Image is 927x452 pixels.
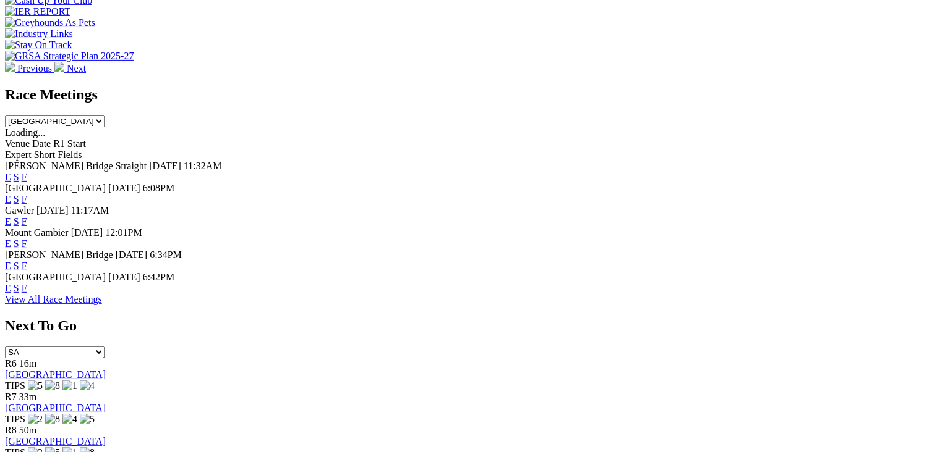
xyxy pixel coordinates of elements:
a: E [5,261,11,271]
a: S [14,283,19,293]
a: S [14,216,19,227]
img: chevron-right-pager-white.svg [54,62,64,72]
a: [GEOGRAPHIC_DATA] [5,369,106,380]
a: F [22,216,27,227]
span: 16m [19,358,36,369]
h2: Next To Go [5,317,922,334]
span: Gawler [5,205,34,216]
a: E [5,172,11,182]
a: E [5,283,11,293]
a: F [22,194,27,204]
span: Date [32,138,51,149]
span: R6 [5,358,17,369]
span: 50m [19,425,36,435]
img: Stay On Track [5,40,72,51]
a: S [14,238,19,249]
span: [DATE] [108,183,140,193]
a: S [14,194,19,204]
img: chevron-left-pager-white.svg [5,62,15,72]
img: Industry Links [5,28,73,40]
span: R8 [5,425,17,435]
a: [GEOGRAPHIC_DATA] [5,403,106,413]
span: Loading... [5,127,45,138]
span: 12:01PM [105,227,142,238]
a: S [14,172,19,182]
span: 6:34PM [150,249,182,260]
a: [GEOGRAPHIC_DATA] [5,436,106,446]
a: Previous [5,63,54,73]
span: 11:32AM [184,161,222,171]
span: [PERSON_NAME] Bridge Straight [5,161,147,171]
h2: Race Meetings [5,86,922,103]
span: Next [67,63,86,73]
img: 8 [45,414,60,425]
a: E [5,216,11,227]
span: R7 [5,391,17,402]
a: F [22,283,27,293]
span: Fields [58,149,82,160]
a: Next [54,63,86,73]
span: Venue [5,138,30,149]
img: 1 [62,380,77,391]
span: TIPS [5,414,25,424]
a: F [22,172,27,182]
span: TIPS [5,380,25,391]
span: Previous [17,63,52,73]
img: 5 [28,380,43,391]
img: 2 [28,414,43,425]
a: S [14,261,19,271]
a: F [22,238,27,249]
span: Mount Gambier [5,227,69,238]
img: 5 [80,414,95,425]
a: View All Race Meetings [5,294,102,304]
span: R1 Start [53,138,86,149]
span: [DATE] [149,161,181,171]
a: F [22,261,27,271]
span: [DATE] [71,227,103,238]
a: E [5,238,11,249]
span: Expert [5,149,32,160]
span: 6:42PM [143,272,175,282]
img: 4 [62,414,77,425]
span: [GEOGRAPHIC_DATA] [5,272,106,282]
img: IER REPORT [5,6,70,17]
img: GRSA Strategic Plan 2025-27 [5,51,134,62]
a: E [5,194,11,204]
span: [DATE] [36,205,69,216]
span: [DATE] [116,249,148,260]
span: 6:08PM [143,183,175,193]
span: 33m [19,391,36,402]
img: 4 [80,380,95,391]
span: [GEOGRAPHIC_DATA] [5,183,106,193]
span: Short [34,149,56,160]
img: 8 [45,380,60,391]
img: Greyhounds As Pets [5,17,95,28]
span: 11:17AM [71,205,109,216]
span: [PERSON_NAME] Bridge [5,249,113,260]
span: [DATE] [108,272,140,282]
